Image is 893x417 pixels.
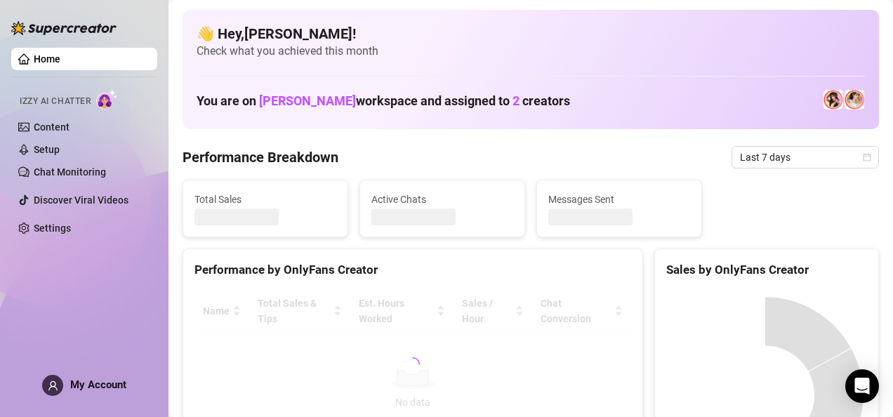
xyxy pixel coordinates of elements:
[34,53,60,65] a: Home
[548,192,690,207] span: Messages Sent
[371,192,513,207] span: Active Chats
[34,223,71,234] a: Settings
[20,95,91,108] span: Izzy AI Chatter
[259,93,356,108] span: [PERSON_NAME]
[403,354,423,373] span: loading
[194,192,336,207] span: Total Sales
[512,93,520,108] span: 2
[863,153,871,161] span: calendar
[34,166,106,178] a: Chat Monitoring
[11,21,117,35] img: logo-BBDzfeDw.svg
[194,260,631,279] div: Performance by OnlyFans Creator
[34,144,60,155] a: Setup
[34,194,128,206] a: Discover Viral Videos
[845,90,864,110] img: 𝖍𝖔𝖑𝖑𝖞
[96,89,118,110] img: AI Chatter
[48,380,58,391] span: user
[70,378,126,391] span: My Account
[34,121,70,133] a: Content
[183,147,338,167] h4: Performance Breakdown
[666,260,867,279] div: Sales by OnlyFans Creator
[197,44,865,59] span: Check what you achieved this month
[197,24,865,44] h4: 👋 Hey, [PERSON_NAME] !
[845,369,879,403] div: Open Intercom Messenger
[740,147,871,168] span: Last 7 days
[197,93,570,109] h1: You are on workspace and assigned to creators
[823,90,843,110] img: Holly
